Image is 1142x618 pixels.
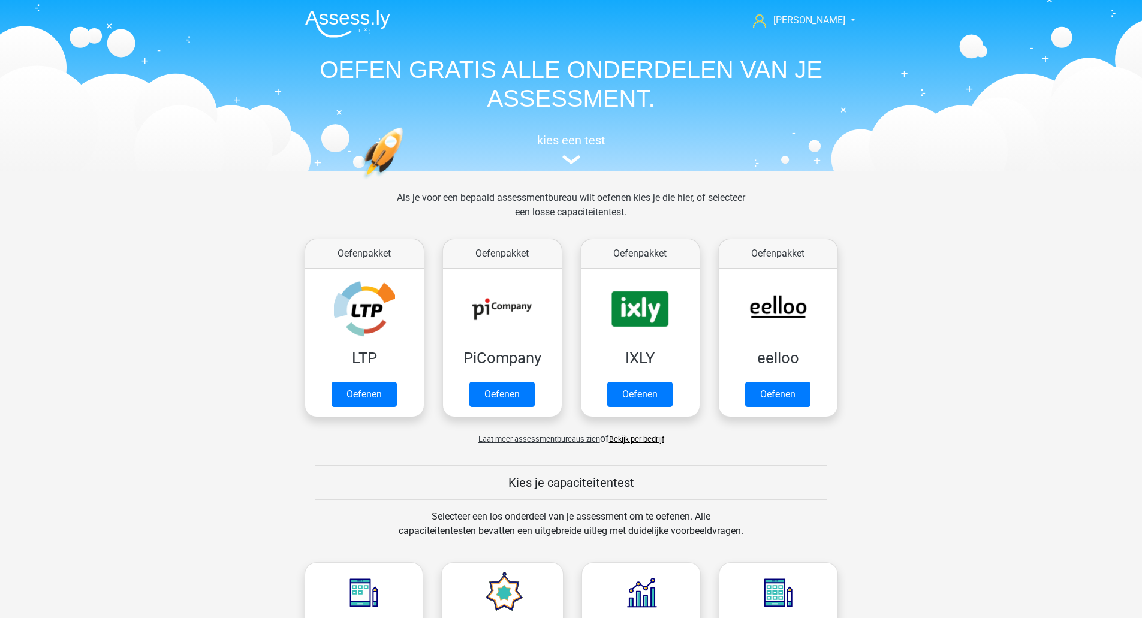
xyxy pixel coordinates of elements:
[296,422,847,446] div: of
[387,191,755,234] div: Als je voor een bepaald assessmentbureau wilt oefenen kies je die hier, of selecteer een losse ca...
[332,382,397,407] a: Oefenen
[305,10,390,38] img: Assessly
[773,14,845,26] span: [PERSON_NAME]
[748,13,846,28] a: [PERSON_NAME]
[296,55,847,113] h1: OEFEN GRATIS ALLE ONDERDELEN VAN JE ASSESSMENT.
[609,435,664,444] a: Bekijk per bedrijf
[387,510,755,553] div: Selecteer een los onderdeel van je assessment om te oefenen. Alle capaciteitentesten bevatten een...
[361,127,450,236] img: oefenen
[478,435,600,444] span: Laat meer assessmentbureaus zien
[469,382,535,407] a: Oefenen
[562,155,580,164] img: assessment
[315,475,827,490] h5: Kies je capaciteitentest
[296,133,847,147] h5: kies een test
[745,382,810,407] a: Oefenen
[296,133,847,165] a: kies een test
[607,382,673,407] a: Oefenen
